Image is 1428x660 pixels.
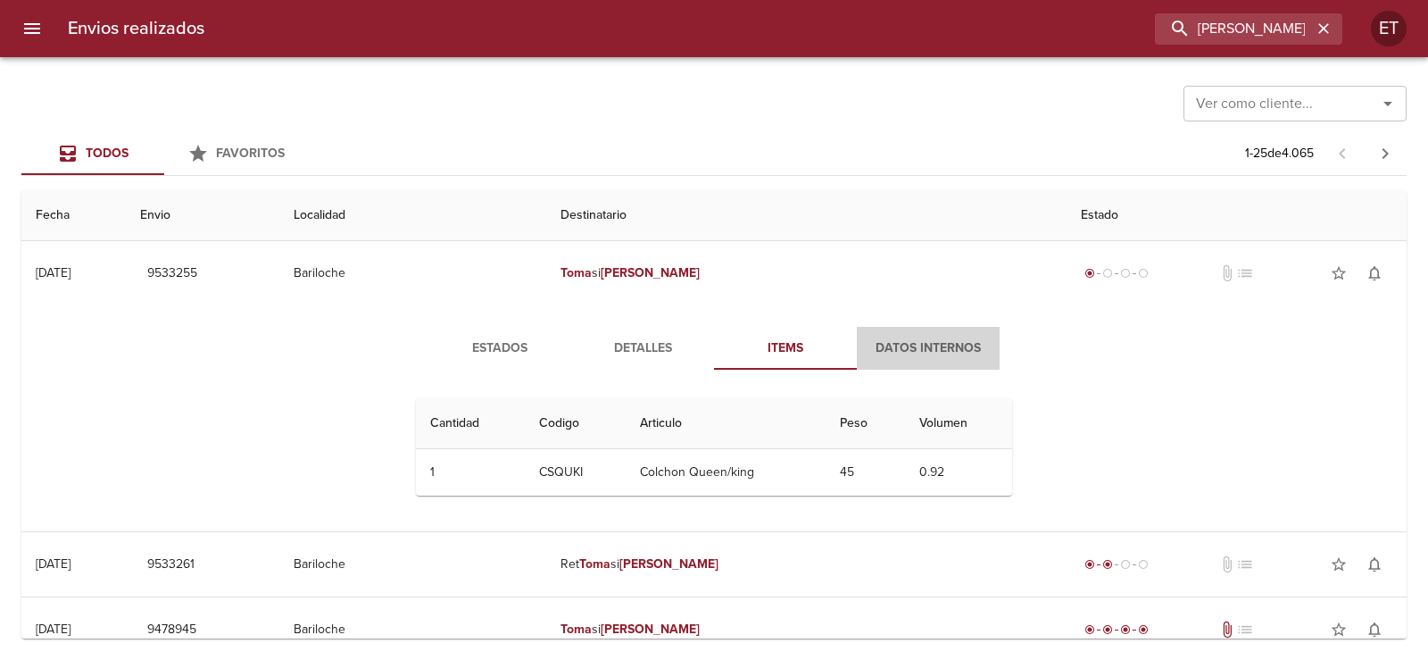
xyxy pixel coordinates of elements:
[1120,268,1131,279] span: radio_button_unchecked
[626,449,826,496] td: Colchon Queen/king
[546,190,1067,241] th: Destinatario
[1084,559,1095,570] span: radio_button_checked
[1330,264,1348,282] span: star_border
[525,398,626,449] th: Codigo
[1081,556,1152,573] div: Despachado
[1375,91,1400,116] button: Abrir
[1218,264,1236,282] span: No tiene documentos adjuntos
[86,146,129,161] span: Todos
[21,132,307,175] div: Tabs Envios
[725,338,846,360] span: Items
[147,263,197,285] span: 9533255
[279,190,546,241] th: Localidad
[1236,621,1254,639] span: No tiene pedido asociado
[1357,547,1392,582] button: Activar notificaciones
[905,449,1012,496] td: 0.92
[1102,559,1113,570] span: radio_button_checked
[582,338,703,360] span: Detalles
[1102,624,1113,635] span: radio_button_checked
[1120,624,1131,635] span: radio_button_checked
[826,449,904,496] td: 45
[1245,145,1314,163] p: 1 - 25 de 4.065
[36,622,71,637] div: [DATE]
[868,338,989,360] span: Datos Internos
[1357,612,1392,647] button: Activar notificaciones
[1321,612,1357,647] button: Agregar a favoritos
[905,398,1012,449] th: Volumen
[1321,144,1364,162] span: Pagina anterior
[36,265,71,280] div: [DATE]
[560,622,592,637] em: Toma
[416,449,525,496] td: 1
[279,532,546,597] td: Bariloche
[546,241,1067,305] td: si
[216,146,285,161] span: Favoritos
[1218,556,1236,573] span: No tiene documentos adjuntos
[1364,132,1407,175] span: Pagina siguiente
[21,190,126,241] th: Fecha
[601,622,700,637] em: [PERSON_NAME]
[140,257,204,290] button: 9533255
[525,449,626,496] td: CSQUKI
[1321,255,1357,291] button: Agregar a favoritos
[140,614,203,647] button: 9478945
[1371,11,1407,46] div: Abrir información de usuario
[1236,264,1254,282] span: No tiene pedido asociado
[626,398,826,449] th: Articulo
[1102,268,1113,279] span: radio_button_unchecked
[416,398,525,449] th: Cantidad
[1357,255,1392,291] button: Activar notificaciones
[560,265,592,280] em: Toma
[1155,13,1312,45] input: buscar
[147,554,195,576] span: 9533261
[1321,547,1357,582] button: Agregar a favoritos
[601,265,700,280] em: [PERSON_NAME]
[1138,559,1149,570] span: radio_button_unchecked
[1138,268,1149,279] span: radio_button_unchecked
[1236,556,1254,573] span: No tiene pedido asociado
[1067,190,1407,241] th: Estado
[1138,624,1149,635] span: radio_button_checked
[68,14,204,43] h6: Envios realizados
[1330,556,1348,573] span: star_border
[579,556,610,572] em: Toma
[1366,264,1383,282] span: notifications_none
[439,338,560,360] span: Estados
[1218,621,1236,639] span: Tiene documentos adjuntos
[416,398,1012,496] table: Tabla de Items
[1084,624,1095,635] span: radio_button_checked
[147,619,196,641] span: 9478945
[619,556,718,572] em: [PERSON_NAME]
[1081,621,1152,639] div: Entregado
[279,241,546,305] td: Bariloche
[126,190,280,241] th: Envio
[1371,11,1407,46] div: ET
[36,556,71,572] div: [DATE]
[1084,268,1095,279] span: radio_button_checked
[546,532,1067,597] td: Ret si
[1366,621,1383,639] span: notifications_none
[1081,264,1152,282] div: Generado
[826,398,904,449] th: Peso
[11,7,54,50] button: menu
[428,327,1000,370] div: Tabs detalle de guia
[1366,556,1383,573] span: notifications_none
[1120,559,1131,570] span: radio_button_unchecked
[140,548,202,581] button: 9533261
[1330,621,1348,639] span: star_border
